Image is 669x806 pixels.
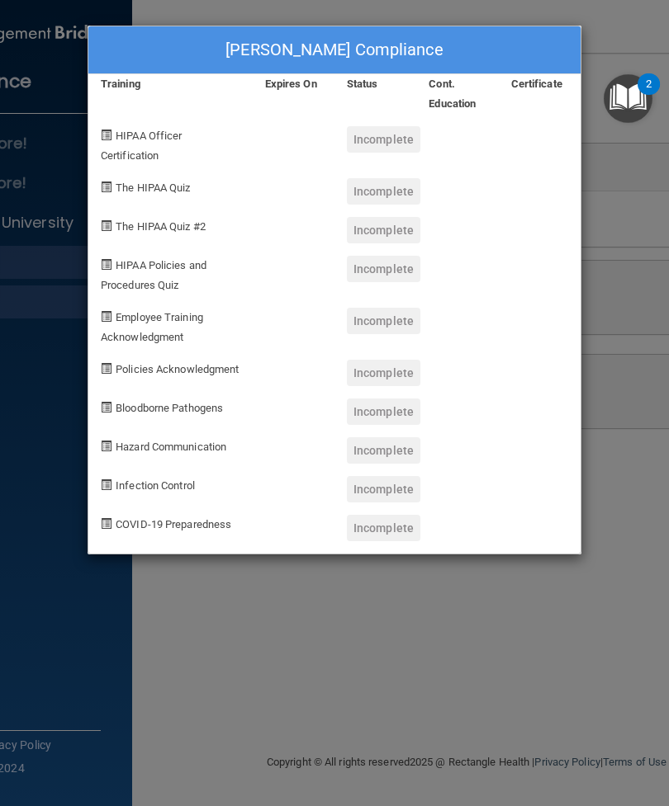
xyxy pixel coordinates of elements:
div: Incomplete [347,178,420,205]
div: Cont. Education [416,74,498,114]
div: Incomplete [347,515,420,541]
div: Certificate [499,74,581,114]
span: Policies Acknowledgment [116,363,239,375]
div: Incomplete [347,437,420,464]
div: Incomplete [347,476,420,502]
span: COVID-19 Preparedness [116,518,231,530]
div: [PERSON_NAME] Compliance [88,26,581,74]
button: Open Resource Center, 2 new notifications [604,74,652,123]
span: The HIPAA Quiz #2 [116,220,206,233]
div: Expires On [253,74,334,114]
span: Employee Training Acknowledgment [101,311,203,343]
iframe: Drift Widget Chat Controller [586,692,649,755]
div: Incomplete [347,126,420,153]
span: Hazard Communication [116,441,226,453]
div: Training [88,74,253,114]
span: The HIPAA Quiz [116,181,190,194]
div: Incomplete [347,360,420,386]
div: Incomplete [347,256,420,282]
span: HIPAA Officer Certification [101,130,182,162]
div: Incomplete [347,308,420,334]
span: Infection Control [116,479,195,492]
div: 2 [646,84,652,106]
div: Status [334,74,416,114]
div: Incomplete [347,217,420,243]
span: Bloodborne Pathogens [116,402,223,414]
div: Incomplete [347,398,420,425]
span: HIPAA Policies and Procedures Quiz [101,259,206,291]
